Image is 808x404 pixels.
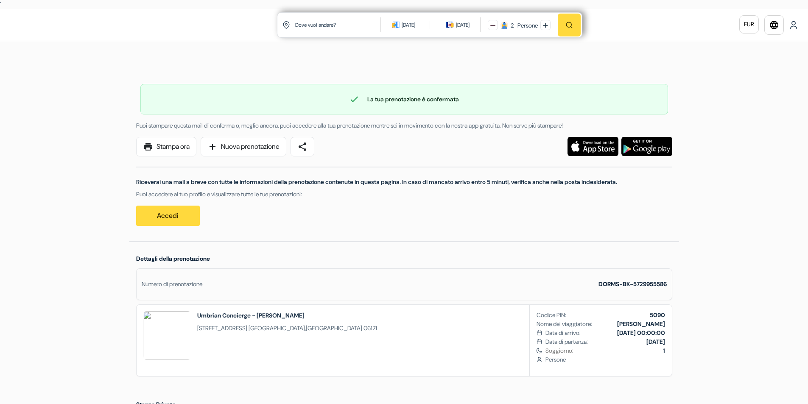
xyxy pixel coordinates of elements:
span: Dettagli della prenotazione [136,255,210,262]
a: printStampa ora [136,137,196,156]
span: [GEOGRAPHIC_DATA] [306,324,362,332]
img: calendarIcon icon [392,21,400,28]
b: [DATE] 00:00:00 [617,329,665,337]
input: Città, Università o Struttura [294,14,382,35]
div: [DATE] [456,21,470,29]
span: print [143,142,153,152]
div: [DATE] [402,21,415,29]
a: addNuova prenotazione [201,137,286,156]
img: AWdZZ1VgU2cOO1E1 [143,311,191,359]
span: add [207,142,218,152]
span: , [197,324,377,333]
span: share [297,142,308,152]
span: Soggiorno: [545,346,665,355]
h2: Umbrian Concierge - [PERSON_NAME] [197,311,377,320]
p: Riceverai una mail a breve con tutte le informazioni della prenotazione contenute in questa pagin... [136,178,672,187]
span: 06121 [363,324,377,332]
b: 5090 [650,311,665,319]
img: Scarica l'applicazione gratuita [568,137,618,156]
a: Accedi [136,206,200,226]
img: minus [490,23,495,28]
b: [PERSON_NAME] [617,320,665,328]
img: OstelliDellaGioventu.com [10,17,116,32]
span: Puoi stampare questa mail di conferma o, meglio ancora, puoi accedere alla tua prenotazione mentr... [136,122,563,129]
b: [DATE] [646,338,665,345]
span: Data di arrivo: [545,329,581,337]
a: EUR [739,15,759,33]
img: calendarIcon icon [446,21,454,28]
div: La tua prenotazione è confermata [141,94,668,104]
i: language [769,20,779,30]
a: share [291,137,314,156]
span: Data di partenza: [545,337,588,346]
div: 2 [511,21,514,30]
p: Puoi accedere al tuo profilo e visualizzare tutte le tue prenotazioni: [136,190,672,199]
img: User Icon [789,21,798,29]
span: check [349,94,359,104]
img: Scarica l'applicazione gratuita [621,137,672,156]
span: Codice PIN: [537,311,566,320]
div: Persone [515,21,538,30]
img: location icon [282,21,290,29]
img: guest icon [500,22,508,29]
span: Persone [545,355,665,364]
strong: DORMS-BK-5729955586 [598,280,667,288]
span: Nome del viaggiatore: [537,320,592,329]
img: plus [543,23,548,28]
div: Numero di prenotazione [142,280,202,289]
b: 1 [663,347,665,354]
span: [STREET_ADDRESS] [197,324,247,332]
span: [GEOGRAPHIC_DATA] [249,324,305,332]
a: language [764,15,784,35]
